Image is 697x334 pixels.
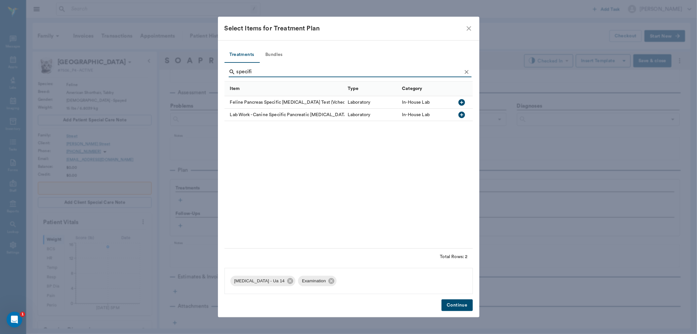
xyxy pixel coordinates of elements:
button: close [465,25,473,32]
div: Search [229,67,472,79]
div: Laboratory [348,112,371,118]
div: [MEDICAL_DATA] - Ua 14 [230,276,296,286]
div: In-House Lab [402,99,430,106]
button: Treatments [224,47,259,63]
span: 1 [20,312,25,317]
button: Continue [441,299,473,311]
div: Category [399,81,453,96]
div: In-House Lab [402,112,430,118]
button: Clear [462,67,472,77]
div: Item [224,81,345,96]
div: Type [344,81,399,96]
div: Category [402,79,422,98]
input: Find a treatment [237,67,462,77]
div: Lab Work - Canine Specific Pancreatic [MEDICAL_DATA] [224,109,345,121]
span: Examination [298,278,330,284]
div: Laboratory [348,99,371,106]
div: Item [230,79,240,98]
div: Examination [298,276,337,286]
div: Type [348,79,359,98]
div: Total Rows: 2 [440,254,468,260]
div: Select Items for Treatment Plan [224,23,465,34]
div: Feline Pancreas Specific [MEDICAL_DATA] Test (Vcheck) [224,96,345,109]
iframe: Intercom live chat [7,312,22,327]
span: [MEDICAL_DATA] - Ua 14 [230,278,289,284]
button: Bundles [259,47,289,63]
